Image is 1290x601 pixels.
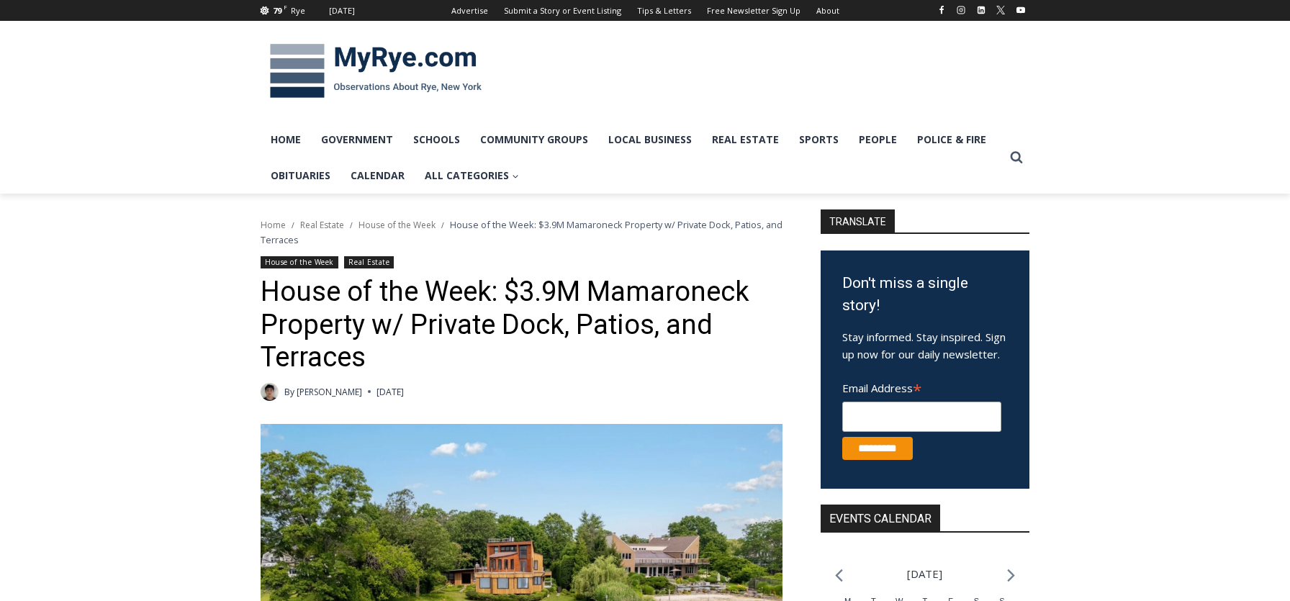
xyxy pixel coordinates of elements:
[284,385,294,399] span: By
[415,158,529,194] a: All Categories
[292,220,294,230] span: /
[311,122,403,158] a: Government
[789,122,849,158] a: Sports
[261,256,338,268] a: House of the Week
[261,122,1003,194] nav: Primary Navigation
[344,256,394,268] a: Real Estate
[821,209,895,232] strong: TRANSLATE
[297,386,362,398] a: [PERSON_NAME]
[1012,1,1029,19] a: YouTube
[842,272,1008,317] h3: Don't miss a single story!
[261,34,491,109] img: MyRye.com
[992,1,1009,19] a: X
[952,1,970,19] a: Instagram
[441,220,444,230] span: /
[842,328,1008,363] p: Stay informed. Stay inspired. Sign up now for our daily newsletter.
[933,1,950,19] a: Facebook
[1007,569,1015,582] a: Next month
[340,158,415,194] a: Calendar
[598,122,702,158] a: Local Business
[907,122,996,158] a: Police & Fire
[329,4,355,17] div: [DATE]
[291,4,305,17] div: Rye
[403,122,470,158] a: Schools
[261,383,279,401] img: Patel, Devan - bio cropped 200x200
[470,122,598,158] a: Community Groups
[835,569,843,582] a: Previous month
[261,217,782,247] nav: Breadcrumbs
[261,276,782,374] h1: House of the Week: $3.9M Mamaroneck Property w/ Private Dock, Patios, and Terraces
[284,3,287,11] span: F
[273,5,281,16] span: 79
[821,505,940,531] h2: Events Calendar
[350,220,353,230] span: /
[261,219,286,231] a: Home
[261,122,311,158] a: Home
[1003,145,1029,171] button: View Search Form
[973,1,990,19] a: Linkedin
[261,383,279,401] a: Author image
[702,122,789,158] a: Real Estate
[842,374,1001,399] label: Email Address
[425,168,519,184] span: All Categories
[849,122,907,158] a: People
[300,219,344,231] a: Real Estate
[358,219,436,231] a: House of the Week
[907,564,942,584] li: [DATE]
[376,385,404,399] time: [DATE]
[261,158,340,194] a: Obituaries
[261,218,782,245] span: House of the Week: $3.9M Mamaroneck Property w/ Private Dock, Patios, and Terraces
